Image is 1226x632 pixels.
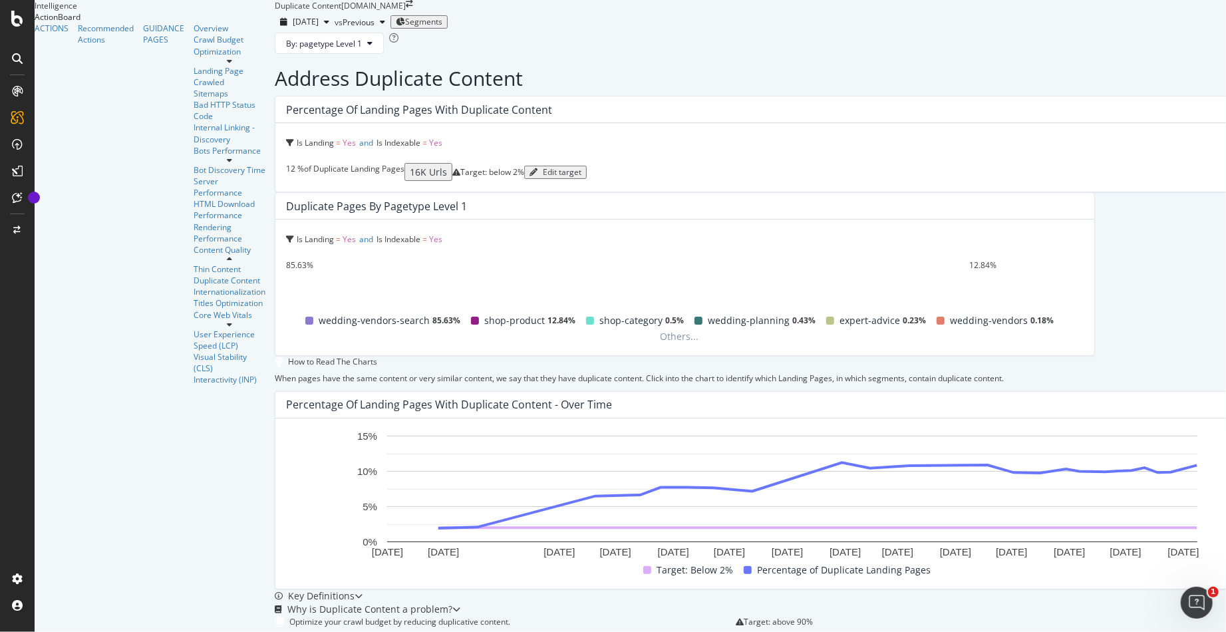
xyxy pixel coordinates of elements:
a: Interactivity (INP) [194,374,265,385]
button: Previous [343,11,390,33]
span: 0.43% [792,313,816,329]
a: Visual Stability (CLS) [194,351,265,374]
a: Server Performance [194,176,265,198]
div: Tooltip anchor [28,192,40,204]
a: Titles Optimization [194,297,265,309]
button: Edit target [524,166,587,179]
div: Duplicate Pages by pagetype Level 1 [286,200,467,213]
a: Recommended Actions [78,23,134,45]
span: Yes [429,137,442,148]
a: Overview [194,23,265,34]
span: and [359,234,373,245]
a: Internal Linking - Discovery [194,122,265,144]
text: [DATE] [543,546,575,557]
div: Optimize your crawl budget by reducing duplicative content. [289,616,510,627]
span: shop-category [599,313,663,329]
text: [DATE] [1110,546,1142,557]
a: Rendering Performance [194,222,265,244]
div: Why is Duplicate Content a problem? [287,603,452,616]
a: Core Web Vitals [194,309,265,321]
span: = [422,234,427,245]
span: 12 % [286,163,304,174]
text: [DATE] [772,546,803,557]
p: When pages have the same content or very similar content, we say that they have duplicate content... [275,373,1004,384]
span: Yes [343,137,356,148]
span: Yes [429,234,442,245]
a: HTML Download Performance [194,198,265,221]
text: [DATE] [428,546,459,557]
span: 2025 Aug. 15th [293,16,319,27]
text: [DATE] [996,546,1027,557]
span: Target: above 90% [744,616,813,627]
span: Percentage of Duplicate Landing Pages [757,562,931,578]
button: Segments [390,15,448,29]
text: [DATE] [1168,546,1199,557]
span: 1 [1208,587,1219,597]
span: Segments [405,16,442,27]
div: Percentage of Landing Pages with Duplicate Content - Over Time [286,398,612,411]
text: [DATE] [882,546,913,557]
span: shop-product [484,313,545,329]
div: Bot Discovery Time [194,164,265,176]
a: Content Quality [194,244,265,255]
div: warning label [452,166,524,178]
a: GUIDANCE PAGES [143,23,184,45]
a: Thin Content [194,263,265,275]
span: 0.5% [665,313,684,329]
a: Internationalization [194,286,265,297]
span: Others... [655,329,704,345]
text: [DATE] [830,546,861,557]
a: Bots Performance [194,145,265,156]
button: [DATE] [275,11,335,33]
text: 15% [357,430,377,441]
text: [DATE] [372,546,403,557]
span: 0.23% [903,313,926,329]
span: 0.18% [1030,313,1054,329]
span: Is Landing [297,137,334,148]
text: [DATE] [600,546,631,557]
button: By: pagetype Level 1 [275,33,384,54]
div: Sitemaps [194,88,265,99]
span: wedding-planning [708,313,790,329]
text: 0% [363,536,377,547]
div: Key Definitions [288,589,355,603]
span: Target: below 2% [460,166,524,178]
a: Duplicate Content [194,275,265,286]
div: How to Read The Charts [288,356,377,367]
div: 12.84% [969,259,996,271]
text: [DATE] [658,546,689,557]
span: expert-advice [840,313,900,329]
iframe: Intercom live chat [1181,587,1213,619]
button: 16K Urls [404,163,452,181]
div: 85.63% [286,259,313,271]
a: Landing Page Crawled [194,65,265,88]
span: and [359,137,373,148]
span: By: pagetype Level 1 [286,38,362,49]
div: Percentage of Landing Pages with Duplicate Content [286,103,552,116]
span: Is Indexable [377,137,420,148]
a: Bad HTTP Status Code [194,99,265,122]
span: 85.63% [432,313,460,329]
span: Previous [343,17,375,28]
div: of Duplicate Landing Pages [286,163,404,174]
text: [DATE] [714,546,745,557]
div: Edit target [530,168,581,177]
a: Speed (LCP) [194,340,265,351]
